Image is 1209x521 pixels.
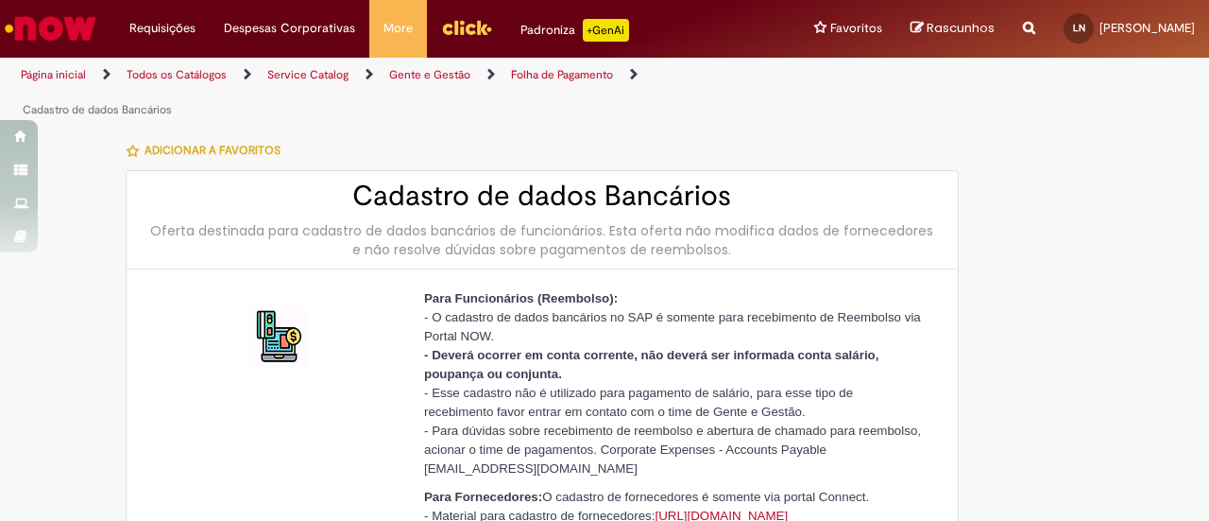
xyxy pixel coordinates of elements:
[145,181,939,212] h2: Cadastro de dados Bancários
[383,19,413,38] span: More
[126,130,291,170] button: Adicionar a Favoritos
[927,19,995,37] span: Rascunhos
[511,67,613,82] a: Folha de Pagamento
[1073,22,1085,34] span: LN
[424,490,869,504] span: O cadastro de fornecedores é somente via portal Connect.
[14,58,792,128] ul: Trilhas de página
[424,490,542,504] strong: Para Fornecedores:
[1099,20,1195,36] span: [PERSON_NAME]
[267,67,349,82] a: Service Catalog
[145,143,281,158] span: Adicionar a Favoritos
[424,424,921,476] span: - Para dúvidas sobre recebimento de reembolso e abertura de chamado para reembolso, acionar o tim...
[127,67,227,82] a: Todos os Catálogos
[424,348,878,381] span: - Deverá ocorrer em conta corrente, não deverá ser informada conta salário, poupança ou conjunta.
[129,19,196,38] span: Requisições
[23,102,172,117] a: Cadastro de dados Bancários
[441,13,492,42] img: click_logo_yellow_360x200.png
[224,19,355,38] span: Despesas Corporativas
[911,20,995,38] a: Rascunhos
[21,67,86,82] a: Página inicial
[830,19,882,38] span: Favoritos
[389,67,470,82] a: Gente e Gestão
[583,19,629,42] p: +GenAi
[424,310,921,343] span: - O cadastro de dados bancários no SAP é somente para recebimento de Reembolso via Portal NOW.
[247,307,308,368] img: Cadastro de dados Bancários
[520,19,629,42] div: Padroniza
[424,291,618,305] span: Para Funcionários (Reembolso):
[424,386,853,419] span: - Esse cadastro não é utilizado para pagamento de salário, para esse tipo de recebimento favor en...
[145,221,939,259] div: Oferta destinada para cadastro de dados bancários de funcionários. Esta oferta não modifica dados...
[2,9,99,47] img: ServiceNow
